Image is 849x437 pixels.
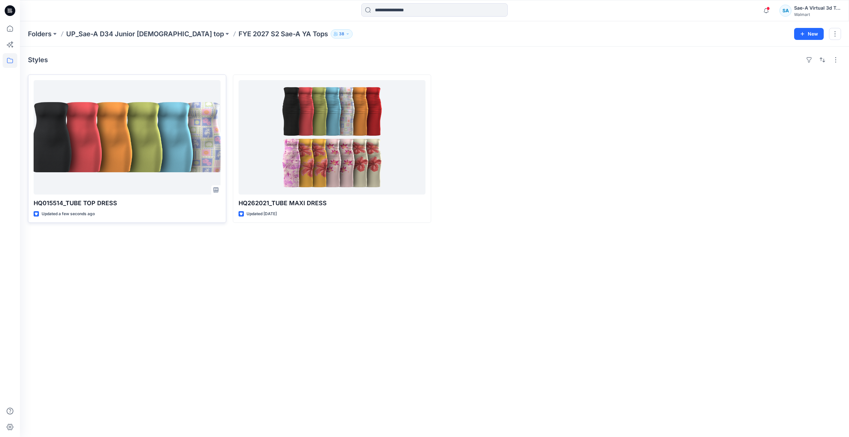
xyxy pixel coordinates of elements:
[239,199,425,208] p: HQ262021_TUBE MAXI DRESS
[339,30,344,38] p: 38
[794,28,824,40] button: New
[28,29,52,39] a: Folders
[66,29,224,39] a: UP_Sae-A D34 Junior [DEMOGRAPHIC_DATA] top
[794,12,841,17] div: Walmart
[779,5,791,17] div: SA
[42,211,95,218] p: Updated a few seconds ago
[34,80,221,195] a: HQ015514_TUBE TOP DRESS
[34,199,221,208] p: HQ015514_TUBE TOP DRESS
[239,80,425,195] a: HQ262021_TUBE MAXI DRESS
[331,29,353,39] button: 38
[28,56,48,64] h4: Styles
[247,211,277,218] p: Updated [DATE]
[239,29,328,39] p: FYE 2027 S2 Sae-A YA Tops
[794,4,841,12] div: Sae-A Virtual 3d Team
